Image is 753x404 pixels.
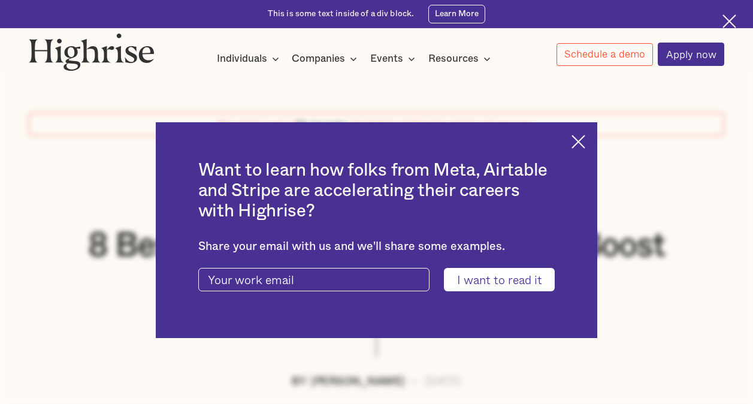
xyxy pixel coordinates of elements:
[292,52,345,66] div: Companies
[198,268,555,291] form: current-ascender-blog-article-modal-form
[571,135,585,149] img: Cross icon
[444,268,555,291] input: I want to read it
[198,160,555,221] h2: Want to learn how folks from Meta, Airtable and Stripe are accelerating their careers with Highrise?
[428,52,494,66] div: Resources
[268,8,415,20] div: This is some text inside of a div block.
[198,240,555,254] div: Share your email with us and we'll share some examples.
[370,52,419,66] div: Events
[217,52,267,66] div: Individuals
[428,5,485,23] a: Learn More
[292,52,361,66] div: Companies
[658,43,724,66] a: Apply now
[217,52,283,66] div: Individuals
[370,52,403,66] div: Events
[557,43,654,66] a: Schedule a demo
[428,52,479,66] div: Resources
[29,33,155,71] img: Highrise logo
[198,268,430,291] input: Your work email
[722,14,736,28] img: Cross icon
